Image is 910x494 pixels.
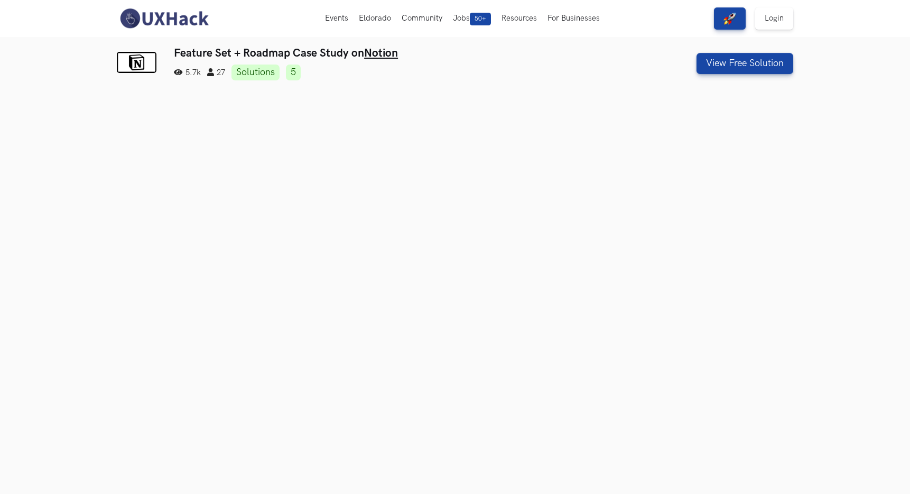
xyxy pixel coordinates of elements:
[697,53,793,74] button: View Free Solution
[174,47,621,60] h3: Feature Set + Roadmap Case Study on
[231,65,280,80] a: Solutions
[117,7,211,30] img: UXHack-logo.png
[723,12,736,25] img: rocket
[117,52,156,73] img: Notion logo
[364,47,398,60] a: Notion
[207,68,225,77] span: 27
[470,13,491,25] span: 50+
[286,65,301,80] a: 5
[755,7,793,30] a: Login
[174,68,201,77] span: 5.7k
